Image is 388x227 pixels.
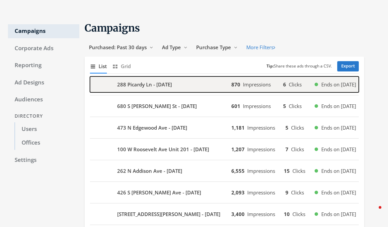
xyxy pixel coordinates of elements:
[247,168,275,174] span: Impressions
[117,124,187,132] b: 473 N Edgewood Ave - [DATE]
[117,210,220,218] b: [STREET_ADDRESS][PERSON_NAME] - [DATE]
[8,42,79,56] a: Corporate Ads
[162,44,181,51] span: Ad Type
[365,204,381,220] iframe: Intercom live chat
[321,210,356,218] span: Ends on [DATE]
[231,168,245,174] b: 6,555
[292,168,305,174] span: Clicks
[247,189,275,196] span: Impressions
[337,61,359,71] a: Export
[231,211,245,217] b: 3,400
[291,189,304,196] span: Clicks
[90,184,359,200] button: 426 S [PERSON_NAME] Ave - [DATE]2,093Impressions9ClicksEnds on [DATE]
[267,63,332,69] small: Share these ads through a CSV.
[231,124,245,131] b: 1,181
[247,211,275,217] span: Impressions
[291,146,304,153] span: Clicks
[90,76,359,92] button: 288 Picardy Ln - [DATE]870Impressions6ClicksEnds on [DATE]
[247,124,275,131] span: Impressions
[15,122,79,136] a: Users
[121,62,131,70] span: Grid
[85,22,140,34] span: Campaigns
[243,81,271,88] span: Impressions
[117,189,201,196] b: 426 S [PERSON_NAME] Ave - [DATE]
[196,44,231,51] span: Purchase Type
[90,141,359,157] button: 100 W Roosevelt Ave Unit 201 - [DATE]1,207Impressions7ClicksEnds on [DATE]
[291,124,304,131] span: Clicks
[90,163,359,179] button: 262 N Addison Ave - [DATE]6,555Impressions15ClicksEnds on [DATE]
[85,41,158,54] button: Purchased: Past 30 days
[283,81,286,88] b: 6
[8,93,79,107] a: Audiences
[117,146,209,153] b: 100 W Roosevelt Ave Unit 201 - [DATE]
[117,81,172,88] b: 288 Picardy Ln - [DATE]
[90,120,359,136] button: 473 N Edgewood Ave - [DATE]1,181Impressions5ClicksEnds on [DATE]
[117,102,197,110] b: 680 S [PERSON_NAME] St - [DATE]
[158,41,192,54] button: Ad Type
[192,41,242,54] button: Purchase Type
[90,98,359,114] button: 680 S [PERSON_NAME] St - [DATE]601Impressions5ClicksEnds on [DATE]
[285,124,288,131] b: 5
[321,167,356,175] span: Ends on [DATE]
[321,124,356,132] span: Ends on [DATE]
[90,206,359,222] button: [STREET_ADDRESS][PERSON_NAME] - [DATE]3,400Impressions10ClicksEnds on [DATE]
[15,136,79,150] a: Offices
[8,58,79,72] a: Reporting
[321,81,356,88] span: Ends on [DATE]
[321,146,356,153] span: Ends on [DATE]
[8,76,79,90] a: Ad Designs
[243,103,271,109] span: Impressions
[231,146,245,153] b: 1,207
[292,211,305,217] span: Clicks
[231,189,245,196] b: 2,093
[321,102,356,110] span: Ends on [DATE]
[99,62,107,70] span: List
[285,146,288,153] b: 7
[8,153,79,167] a: Settings
[289,103,302,109] span: Clicks
[112,59,131,73] button: Grid
[247,146,275,153] span: Impressions
[8,110,79,122] div: Directory
[283,103,286,109] b: 5
[89,44,147,51] span: Purchased: Past 30 days
[242,41,279,54] button: More Filters
[289,81,302,88] span: Clicks
[267,63,274,69] b: Tip:
[321,189,356,196] span: Ends on [DATE]
[285,189,288,196] b: 9
[8,24,79,38] a: Campaigns
[117,167,182,175] b: 262 N Addison Ave - [DATE]
[284,168,290,174] b: 15
[90,59,107,73] button: List
[284,211,290,217] b: 10
[231,103,240,109] b: 601
[231,81,240,88] b: 870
